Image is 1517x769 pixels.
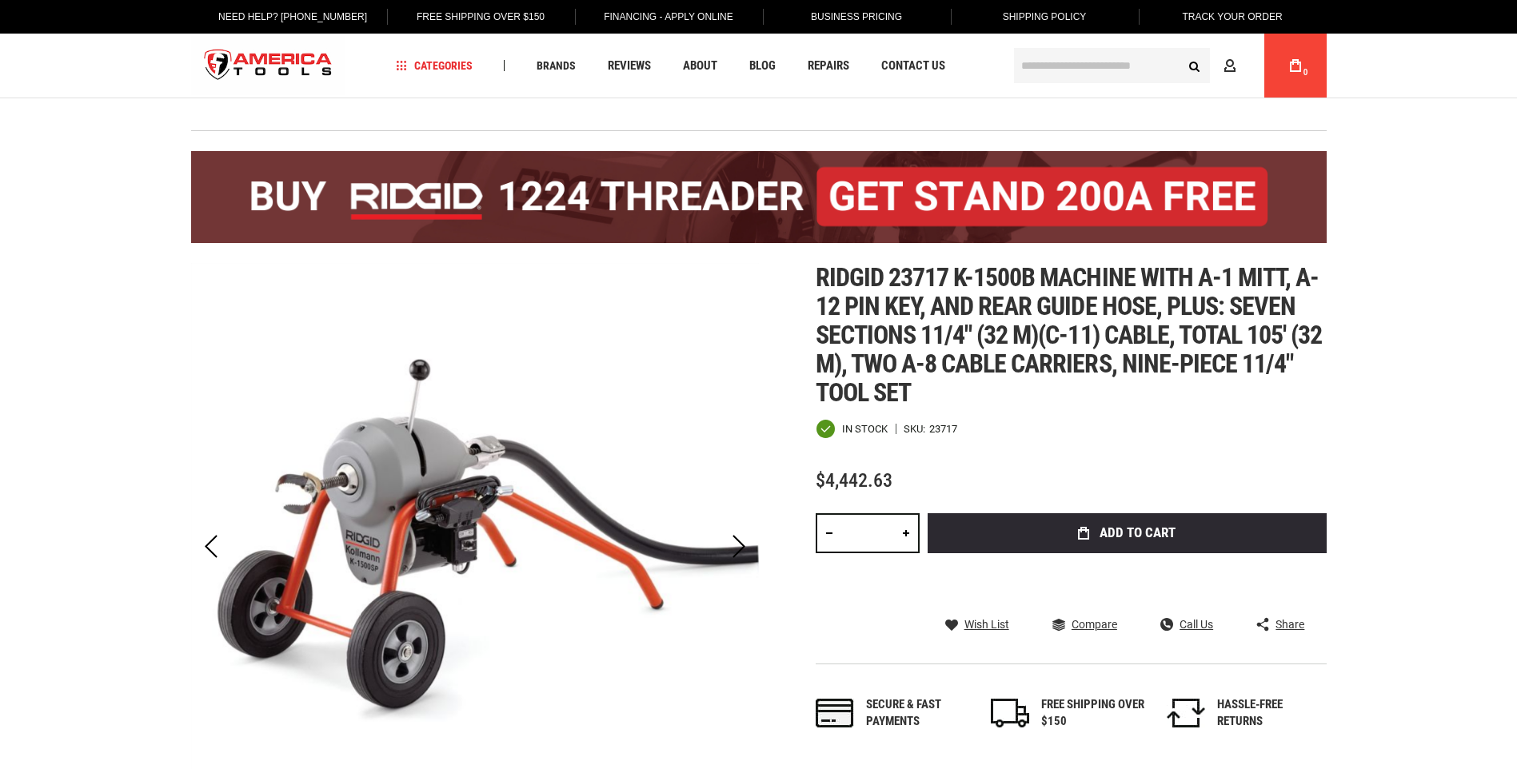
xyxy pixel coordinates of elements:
span: About [683,60,717,72]
div: FREE SHIPPING OVER $150 [1041,696,1145,731]
img: payments [816,699,854,727]
a: Contact Us [874,55,952,77]
a: Compare [1052,617,1117,632]
span: $4,442.63 [816,469,892,492]
a: Blog [742,55,783,77]
a: Wish List [945,617,1009,632]
a: Categories [389,55,480,77]
div: Availability [816,419,888,439]
span: Shipping Policy [1003,11,1087,22]
img: shipping [991,699,1029,727]
img: BOGO: Buy the RIDGID® 1224 Threader (26092), get the 92467 200A Stand FREE! [191,151,1327,243]
span: Share [1275,619,1304,630]
div: HASSLE-FREE RETURNS [1217,696,1321,731]
span: Reviews [608,60,651,72]
a: store logo [191,36,346,96]
span: Repairs [808,60,849,72]
span: Ridgid 23717 k-1500b machine with a-1 mitt, a-12 pin key, and rear guide hose, plus: seven sectio... [816,262,1323,408]
span: Call Us [1180,619,1213,630]
span: Compare [1072,619,1117,630]
img: returns [1167,699,1205,727]
span: In stock [842,424,888,434]
a: Repairs [800,55,856,77]
a: About [676,55,725,77]
span: Add to Cart [1100,526,1176,540]
a: Call Us [1160,617,1213,632]
span: Blog [749,60,776,72]
button: Search [1180,50,1210,81]
div: Secure & fast payments [866,696,970,731]
a: 0 [1280,34,1311,98]
span: Brands [537,60,576,71]
div: 23717 [929,424,957,434]
span: Categories [396,60,473,71]
a: Brands [529,55,583,77]
a: Reviews [601,55,658,77]
span: 0 [1303,68,1308,77]
img: America Tools [191,36,346,96]
span: Contact Us [881,60,945,72]
span: Wish List [964,619,1009,630]
strong: SKU [904,424,929,434]
iframe: Secure express checkout frame [924,558,1330,604]
button: Add to Cart [928,513,1327,553]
